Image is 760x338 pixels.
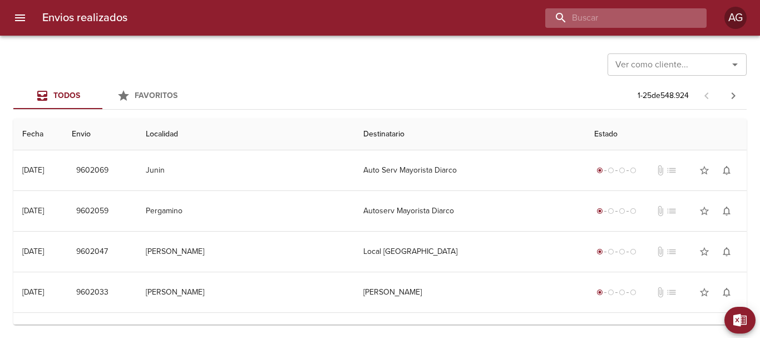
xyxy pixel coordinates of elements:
[594,287,639,298] div: Generado
[585,119,747,150] th: Estado
[72,201,113,222] button: 9602059
[53,91,80,100] span: Todos
[666,165,677,176] span: No tiene pedido asociado
[666,205,677,217] span: No tiene pedido asociado
[619,167,625,174] span: radio_button_unchecked
[693,241,715,263] button: Agregar a favoritos
[724,7,747,29] div: AG
[76,245,108,259] span: 9602047
[619,248,625,255] span: radio_button_unchecked
[76,286,108,300] span: 9602033
[76,204,108,218] span: 9602059
[354,232,585,272] td: Local [GEOGRAPHIC_DATA]
[715,241,738,263] button: Activar notificaciones
[699,287,710,298] span: star_border
[720,82,747,109] span: Pagina siguiente
[137,272,354,312] td: [PERSON_NAME]
[594,246,639,257] div: Generado
[76,164,108,178] span: 9602069
[724,307,756,334] button: Exportar Excel
[72,282,113,303] button: 9602033
[42,9,127,27] h6: Envios realizados
[666,287,677,298] span: No tiene pedido asociado
[638,90,689,101] p: 1 - 25 de 548.924
[715,281,738,303] button: Activar notificaciones
[699,165,710,176] span: star_border
[693,200,715,222] button: Agregar a favoritos
[22,287,44,297] div: [DATE]
[666,246,677,257] span: No tiene pedido asociado
[655,205,666,217] span: No tiene documentos adjuntos
[13,119,63,150] th: Fecha
[135,91,177,100] span: Favoritos
[7,4,33,31] button: menu
[354,272,585,312] td: [PERSON_NAME]
[137,150,354,190] td: Junin
[721,165,732,176] span: notifications_none
[655,165,666,176] span: No tiene documentos adjuntos
[655,287,666,298] span: No tiene documentos adjuntos
[724,7,747,29] div: Abrir información de usuario
[655,246,666,257] span: No tiene documentos adjuntos
[22,165,44,175] div: [DATE]
[137,232,354,272] td: [PERSON_NAME]
[13,82,191,109] div: Tabs Envios
[22,247,44,256] div: [DATE]
[608,167,614,174] span: radio_button_unchecked
[721,205,732,217] span: notifications_none
[594,165,639,176] div: Generado
[715,200,738,222] button: Activar notificaciones
[137,119,354,150] th: Localidad
[596,208,603,214] span: radio_button_checked
[596,289,603,296] span: radio_button_checked
[727,57,743,72] button: Abrir
[699,205,710,217] span: star_border
[596,248,603,255] span: radio_button_checked
[630,167,636,174] span: radio_button_unchecked
[693,281,715,303] button: Agregar a favoritos
[608,248,614,255] span: radio_button_unchecked
[619,289,625,296] span: radio_button_unchecked
[630,208,636,214] span: radio_button_unchecked
[630,248,636,255] span: radio_button_unchecked
[630,289,636,296] span: radio_button_unchecked
[354,150,585,190] td: Auto Serv Mayorista Diarco
[608,208,614,214] span: radio_button_unchecked
[699,246,710,257] span: star_border
[22,206,44,215] div: [DATE]
[715,159,738,182] button: Activar notificaciones
[545,8,688,28] input: buscar
[354,119,585,150] th: Destinatario
[594,205,639,217] div: Generado
[619,208,625,214] span: radio_button_unchecked
[72,242,112,262] button: 9602047
[721,287,732,298] span: notifications_none
[354,191,585,231] td: Autoserv Mayorista Diarco
[693,159,715,182] button: Agregar a favoritos
[693,90,720,101] span: Pagina anterior
[63,119,137,150] th: Envio
[72,160,113,181] button: 9602069
[608,289,614,296] span: radio_button_unchecked
[721,246,732,257] span: notifications_none
[137,191,354,231] td: Pergamino
[596,167,603,174] span: radio_button_checked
